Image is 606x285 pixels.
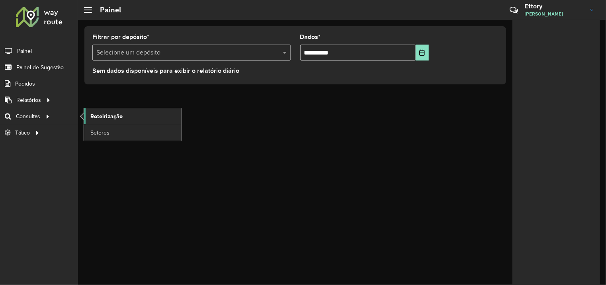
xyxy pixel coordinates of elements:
[15,80,35,88] span: Pedidos
[505,2,522,19] a: Contato Rápido
[90,129,109,137] span: Setores
[92,33,147,40] font: Filtrar por depósito
[524,10,584,18] span: [PERSON_NAME]
[16,63,64,72] span: Painel de Sugestão
[16,96,41,104] span: Relatórios
[16,112,40,121] span: Consultas
[524,2,584,10] h3: Ettory
[17,47,32,55] span: Painel
[84,125,182,141] a: Setores
[416,45,429,61] button: Escolha a data
[84,108,182,124] a: Roteirização
[90,112,123,121] span: Roteirização
[92,66,239,76] label: Sem dados disponíveis para exibir o relatório diário
[92,6,121,14] h2: Painel
[15,129,30,137] span: Tático
[300,33,319,40] font: Dados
